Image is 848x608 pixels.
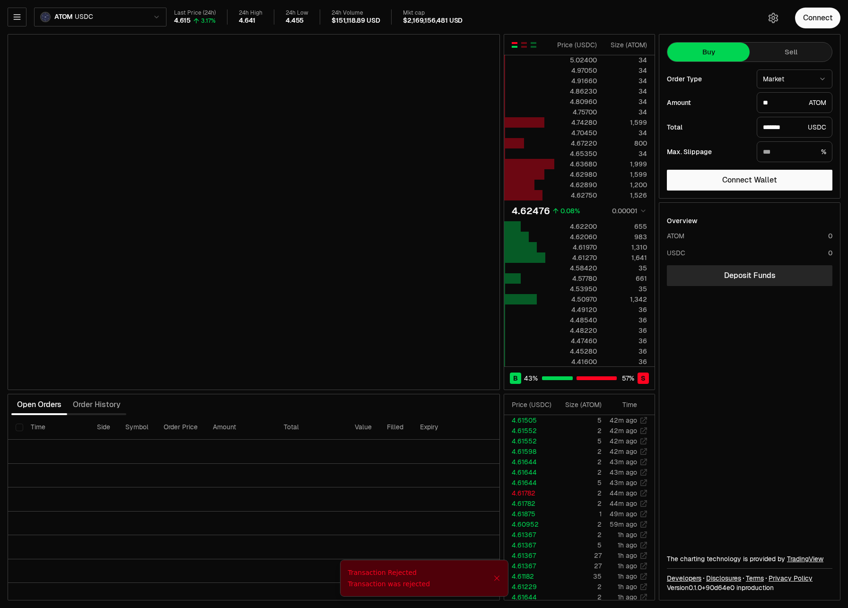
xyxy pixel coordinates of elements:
[605,315,647,325] div: 36
[379,415,412,440] th: Filled
[511,41,518,49] button: Show Buy and Sell Orders
[524,373,538,383] span: 43 %
[605,274,647,283] div: 661
[504,592,555,602] td: 4.61644
[504,478,555,488] td: 4.61644
[520,41,528,49] button: Show Sell Orders Only
[348,568,493,577] div: Transaction Rejected
[555,467,602,478] td: 2
[605,295,647,304] div: 1,342
[67,395,126,414] button: Order History
[605,357,647,366] div: 36
[493,574,500,582] button: Close
[667,554,832,564] div: The charting technology is provided by
[610,468,637,477] time: 43m ago
[757,117,832,138] div: USDC
[828,231,832,241] div: 0
[504,488,555,498] td: 4.61782
[504,446,555,457] td: 4.61598
[530,41,537,49] button: Show Buy Orders Only
[504,509,555,519] td: 4.61875
[555,253,597,262] div: 4.61270
[555,222,597,231] div: 4.62200
[504,436,555,446] td: 4.61552
[504,561,555,571] td: 4.61367
[555,519,602,530] td: 2
[605,305,647,314] div: 36
[667,583,832,592] div: Version 0.1.0 + in production
[504,582,555,592] td: 4.61229
[11,395,67,414] button: Open Orders
[605,263,647,273] div: 35
[504,571,555,582] td: 4.61182
[605,170,647,179] div: 1,599
[610,520,637,529] time: 59m ago
[746,573,764,583] a: Terms
[605,347,647,356] div: 36
[555,263,597,273] div: 4.58420
[513,373,518,383] span: B
[156,415,205,440] th: Order Price
[512,400,554,409] div: Price ( USDC )
[412,415,476,440] th: Expiry
[610,437,637,445] time: 42m ago
[555,457,602,467] td: 2
[560,206,580,216] div: 0.08%
[667,231,684,241] div: ATOM
[618,541,637,549] time: 1h ago
[667,248,685,258] div: USDC
[555,232,597,242] div: 4.62060
[348,579,493,589] div: Transaction was rejected
[667,124,749,130] div: Total
[555,446,602,457] td: 2
[667,265,832,286] a: Deposit Funds
[8,35,499,390] iframe: Financial Chart
[555,478,602,488] td: 5
[605,232,647,242] div: 983
[610,447,637,456] time: 42m ago
[332,9,380,17] div: 24h Volume
[89,415,118,440] th: Side
[605,180,647,190] div: 1,200
[555,550,602,561] td: 27
[555,488,602,498] td: 2
[667,76,749,82] div: Order Type
[605,66,647,75] div: 34
[622,373,634,383] span: 57 %
[555,326,597,335] div: 4.48220
[605,87,647,96] div: 34
[667,43,750,61] button: Buy
[555,592,602,602] td: 2
[239,9,262,17] div: 24h High
[54,13,73,21] span: ATOM
[504,530,555,540] td: 4.61367
[286,17,304,25] div: 4.455
[555,180,597,190] div: 4.62890
[605,222,647,231] div: 655
[787,555,823,563] a: TradingView
[555,336,597,346] div: 4.47460
[555,76,597,86] div: 4.91660
[555,347,597,356] div: 4.45280
[201,17,216,25] div: 3.17%
[16,424,23,431] button: Select all
[555,139,597,148] div: 4.67220
[504,467,555,478] td: 4.61644
[769,573,813,583] a: Privacy Policy
[757,69,832,88] button: Market
[618,582,637,591] time: 1h ago
[605,118,647,127] div: 1,599
[555,284,597,294] div: 4.53950
[555,66,597,75] div: 4.97050
[706,583,734,592] span: 90d64e0a1ffc4a47e39bc5baddb21423c64c2cb0
[23,415,89,440] th: Time
[555,415,602,426] td: 5
[610,489,637,497] time: 44m ago
[555,159,597,169] div: 4.63680
[610,510,637,518] time: 49m ago
[555,274,597,283] div: 4.57780
[504,540,555,550] td: 4.61367
[512,204,550,217] div: 4.62476
[605,253,647,262] div: 1,641
[555,561,602,571] td: 27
